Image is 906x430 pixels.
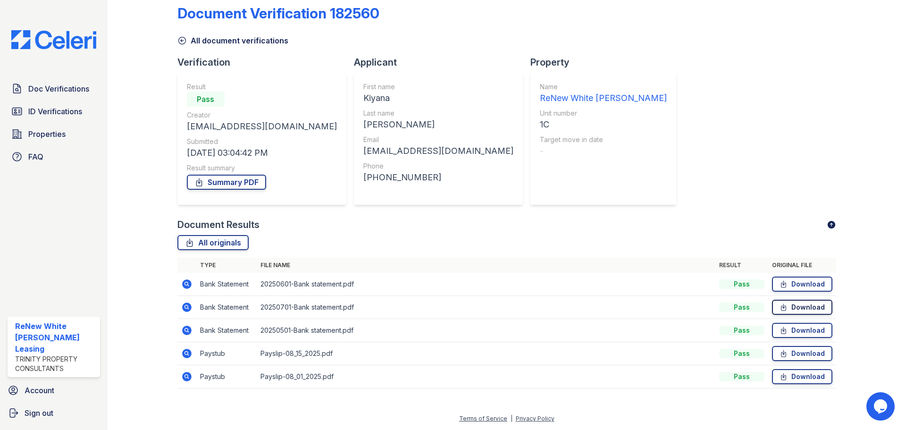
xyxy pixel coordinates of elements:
td: Payslip-08_01_2025.pdf [257,365,715,388]
a: Download [772,277,832,292]
img: CE_Logo_Blue-a8612792a0a2168367f1c8372b55b34899dd931a85d93a1a3d3e32e68fde9ad4.png [4,30,104,49]
a: Download [772,346,832,361]
div: Trinity Property Consultants [15,354,96,373]
th: File name [257,258,715,273]
div: Pass [719,326,764,335]
div: [EMAIL_ADDRESS][DOMAIN_NAME] [187,120,337,133]
td: Payslip-08_15_2025.pdf [257,342,715,365]
div: Creator [187,110,337,120]
div: Kiyana [363,92,513,105]
div: Submitted [187,137,337,146]
a: Doc Verifications [8,79,100,98]
div: Applicant [354,56,530,69]
div: - [540,144,667,158]
a: Name ReNew White [PERSON_NAME] [540,82,667,105]
a: All document verifications [177,35,288,46]
div: Verification [177,56,354,69]
div: [PERSON_NAME] [363,118,513,131]
span: ID Verifications [28,106,82,117]
div: Pass [719,372,764,381]
a: ID Verifications [8,102,100,121]
th: Original file [768,258,836,273]
a: Privacy Policy [516,415,554,422]
div: [PHONE_NUMBER] [363,171,513,184]
div: Name [540,82,667,92]
span: Doc Verifications [28,83,89,94]
a: FAQ [8,147,100,166]
div: Result [187,82,337,92]
td: Bank Statement [196,296,257,319]
div: Document Verification 182560 [177,5,379,22]
td: Bank Statement [196,319,257,342]
div: ReNew White [PERSON_NAME] [540,92,667,105]
td: 20250601-Bank statement.pdf [257,273,715,296]
div: Pass [719,349,764,358]
div: [DATE] 03:04:42 PM [187,146,337,160]
div: Unit number [540,109,667,118]
div: Last name [363,109,513,118]
a: Download [772,369,832,384]
a: Download [772,323,832,338]
div: Target move in date [540,135,667,144]
div: ReNew White [PERSON_NAME] Leasing [15,320,96,354]
div: First name [363,82,513,92]
iframe: chat widget [866,392,897,421]
div: Pass [719,279,764,289]
div: Phone [363,161,513,171]
div: Document Results [177,218,260,231]
span: Sign out [25,407,53,419]
div: Pass [719,303,764,312]
th: Result [715,258,768,273]
span: Properties [28,128,66,140]
a: Account [4,381,104,400]
div: 1C [540,118,667,131]
a: Terms of Service [459,415,507,422]
span: FAQ [28,151,43,162]
td: Paystub [196,342,257,365]
div: Property [530,56,684,69]
div: Pass [187,92,225,107]
div: Result summary [187,163,337,173]
a: Sign out [4,404,104,422]
td: Bank Statement [196,273,257,296]
a: Download [772,300,832,315]
td: Paystub [196,365,257,388]
a: Properties [8,125,100,143]
td: 20250501-Bank statement.pdf [257,319,715,342]
a: Summary PDF [187,175,266,190]
div: [EMAIL_ADDRESS][DOMAIN_NAME] [363,144,513,158]
span: Account [25,385,54,396]
div: Email [363,135,513,144]
div: | [511,415,512,422]
td: 20250701-Bank statement.pdf [257,296,715,319]
th: Type [196,258,257,273]
a: All originals [177,235,249,250]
